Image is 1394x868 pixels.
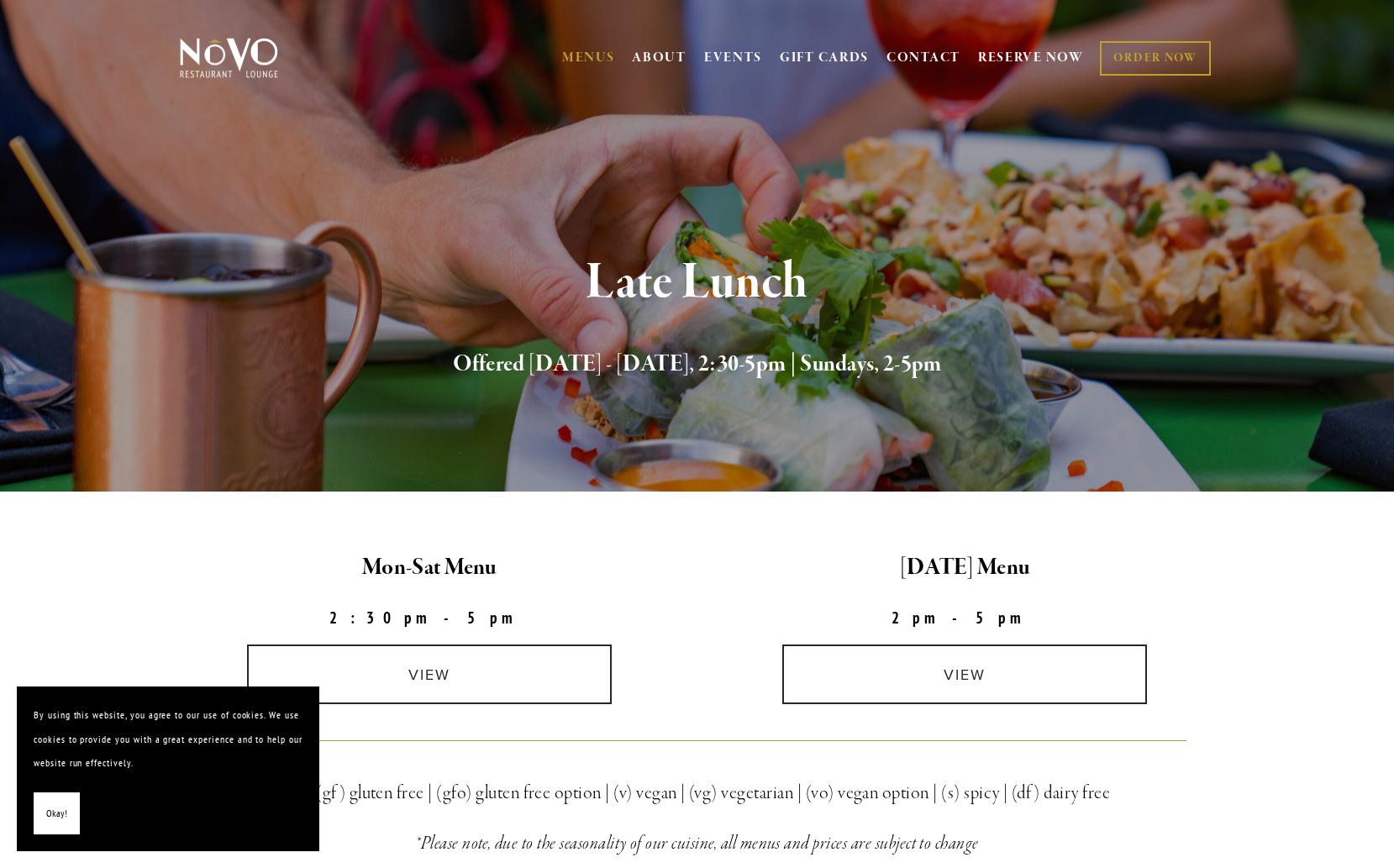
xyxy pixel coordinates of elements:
[17,687,319,851] section: Cookie banner
[176,37,281,79] img: Novo Restaurant &amp; Lounge
[712,550,1218,586] h2: [DATE] Menu
[208,255,1187,310] h1: Late Lunch
[208,778,1187,808] h3: key: (gf) gluten free | (gfo) gluten free option | (v) vegan | (vg) vegetarian | (vo) vegan optio...
[780,42,869,74] a: GIFT CARDS
[34,703,302,776] p: By using this website, you agree to our use of cookies. We use cookies to provide you with a grea...
[886,42,960,74] a: CONTACT
[208,347,1187,382] h2: Offered [DATE] - [DATE], 2:30-5pm | Sundays, 2-5pm
[632,50,686,66] a: ABOUT
[34,792,80,835] button: Okay!
[1100,41,1210,76] a: ORDER NOW
[176,550,683,586] h2: Mon-Sat Menu
[892,608,1038,628] strong: 2pm-5pm
[46,802,67,826] span: Okay!
[562,50,615,66] a: MENUS
[978,42,1084,74] a: RESERVE NOW
[704,50,762,66] a: EVENTS
[782,644,1147,704] a: view
[329,608,529,628] strong: 2:30pm-5pm
[247,644,612,704] a: view
[415,832,979,855] em: *Please note, due to the seasonality of our cuisine, all menus and prices are subject to change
